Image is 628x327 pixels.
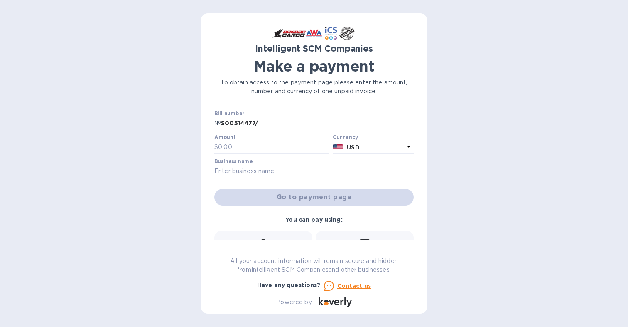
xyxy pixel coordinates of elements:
[257,282,321,288] b: Have any questions?
[214,165,414,178] input: Enter business name
[214,119,221,128] p: №
[276,298,312,307] p: Powered by
[214,78,414,96] p: To obtain access to the payment page please enter the amount, number and currency of one unpaid i...
[214,57,414,75] h1: Make a payment
[347,144,359,151] b: USD
[333,144,344,150] img: USD
[285,216,342,223] b: You can pay using:
[214,111,244,116] label: Bill number
[255,43,373,54] b: Intelligent SCM Companies
[214,143,218,151] p: $
[214,135,235,140] label: Amount
[218,141,329,154] input: 0.00
[214,159,253,164] label: Business name
[221,117,414,130] input: Enter bill number
[214,257,414,274] p: All your account information will remain secure and hidden from Intelligent SCM Companies and oth...
[333,134,358,140] b: Currency
[337,282,371,289] u: Contact us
